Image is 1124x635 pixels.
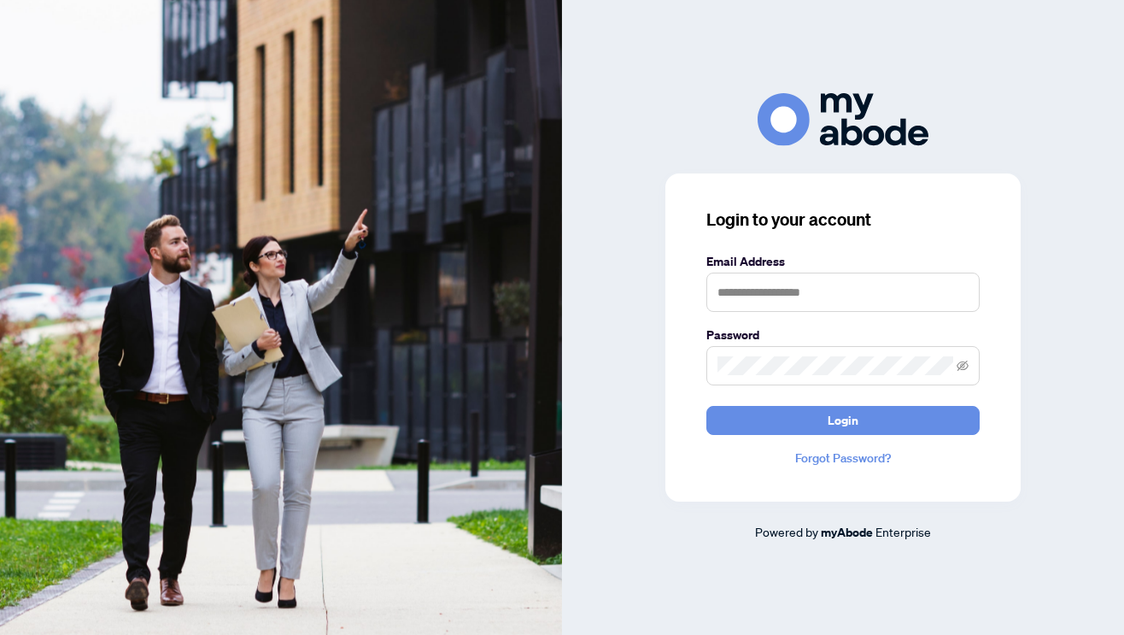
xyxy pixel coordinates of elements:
[706,252,980,271] label: Email Address
[821,523,873,542] a: myAbode
[957,360,969,372] span: eye-invisible
[706,449,980,467] a: Forgot Password?
[758,93,928,145] img: ma-logo
[755,524,818,539] span: Powered by
[875,524,931,539] span: Enterprise
[706,208,980,232] h3: Login to your account
[706,326,980,344] label: Password
[828,407,858,434] span: Login
[706,406,980,435] button: Login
